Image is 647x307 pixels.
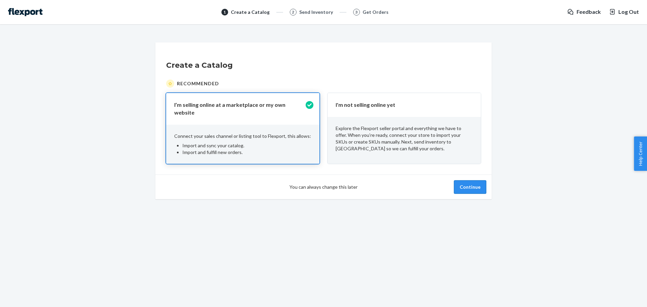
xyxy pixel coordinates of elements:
[174,101,303,117] p: I’m selling online at a marketplace or my own website
[336,101,465,109] p: I'm not selling online yet
[609,8,639,16] button: Log Out
[166,93,319,164] button: I’m selling online at a marketplace or my own websiteConnect your sales channel or listing tool t...
[355,9,358,15] span: 3
[289,184,358,190] span: You can always change this later
[618,8,639,16] span: Log Out
[174,133,311,140] p: Connect your sales channel or listing tool to Flexport, this allows:
[577,8,601,16] span: Feedback
[177,80,219,87] span: Recommended
[567,8,601,16] a: Feedback
[231,9,270,16] div: Create a Catalog
[8,8,42,16] img: Flexport logo
[454,180,486,194] button: Continue
[182,143,244,148] span: Import and sync your catalog.
[328,93,481,164] button: I'm not selling online yetExplore the Flexport seller portal and everything we have to offer. Whe...
[336,125,473,152] p: Explore the Flexport seller portal and everything we have to offer. When you’re ready, connect yo...
[223,9,226,15] span: 1
[363,9,389,16] div: Get Orders
[292,9,294,15] span: 2
[182,149,243,155] span: Import and fulfill new orders.
[634,136,647,171] button: Help Center
[299,9,333,16] div: Send Inventory
[166,60,481,71] h1: Create a Catalog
